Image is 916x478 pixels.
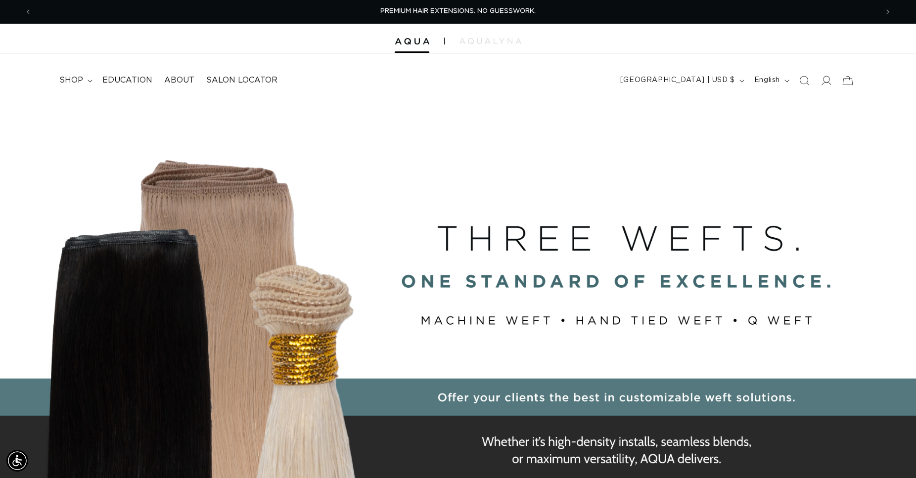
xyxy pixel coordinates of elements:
[17,2,39,21] button: Previous announcement
[793,70,815,91] summary: Search
[200,69,283,91] a: Salon Locator
[158,69,200,91] a: About
[867,431,916,478] iframe: Chat Widget
[877,2,899,21] button: Next announcement
[102,75,152,86] span: Education
[206,75,277,86] span: Salon Locator
[164,75,194,86] span: About
[620,75,735,86] span: [GEOGRAPHIC_DATA] | USD $
[53,69,96,91] summary: shop
[748,71,793,90] button: English
[380,8,536,14] span: PREMIUM HAIR EXTENSIONS. NO GUESSWORK.
[6,450,28,472] div: Accessibility Menu
[754,75,780,86] span: English
[96,69,158,91] a: Education
[395,38,429,45] img: Aqua Hair Extensions
[614,71,748,90] button: [GEOGRAPHIC_DATA] | USD $
[59,75,83,86] span: shop
[459,38,521,44] img: aqualyna.com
